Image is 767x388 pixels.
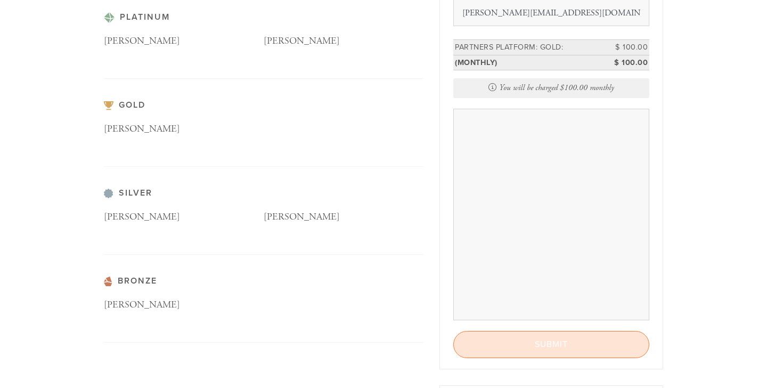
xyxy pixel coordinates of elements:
[104,209,264,225] p: [PERSON_NAME]
[455,113,647,316] iframe: Secure payment input frame
[104,188,423,198] h3: Silver
[601,55,649,70] td: $ 100.00
[453,78,649,98] div: You will be charged $100.00 monthly
[104,276,423,286] h3: Bronze
[104,12,115,23] img: pp-platinum.svg
[104,189,113,198] img: pp-silver.svg
[453,331,649,358] input: Submit
[104,34,264,49] p: [PERSON_NAME]
[453,55,601,70] td: (monthly)
[104,122,264,137] p: [PERSON_NAME]
[104,297,264,313] p: [PERSON_NAME]
[104,277,112,286] img: pp-bronze.svg
[264,209,423,225] p: [PERSON_NAME]
[104,101,113,110] img: pp-gold.svg
[264,34,423,49] p: [PERSON_NAME]
[104,100,423,110] h3: Gold
[601,40,649,55] td: $ 100.00
[453,40,601,55] td: Partners Platform: Gold:
[104,12,423,23] h3: Platinum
